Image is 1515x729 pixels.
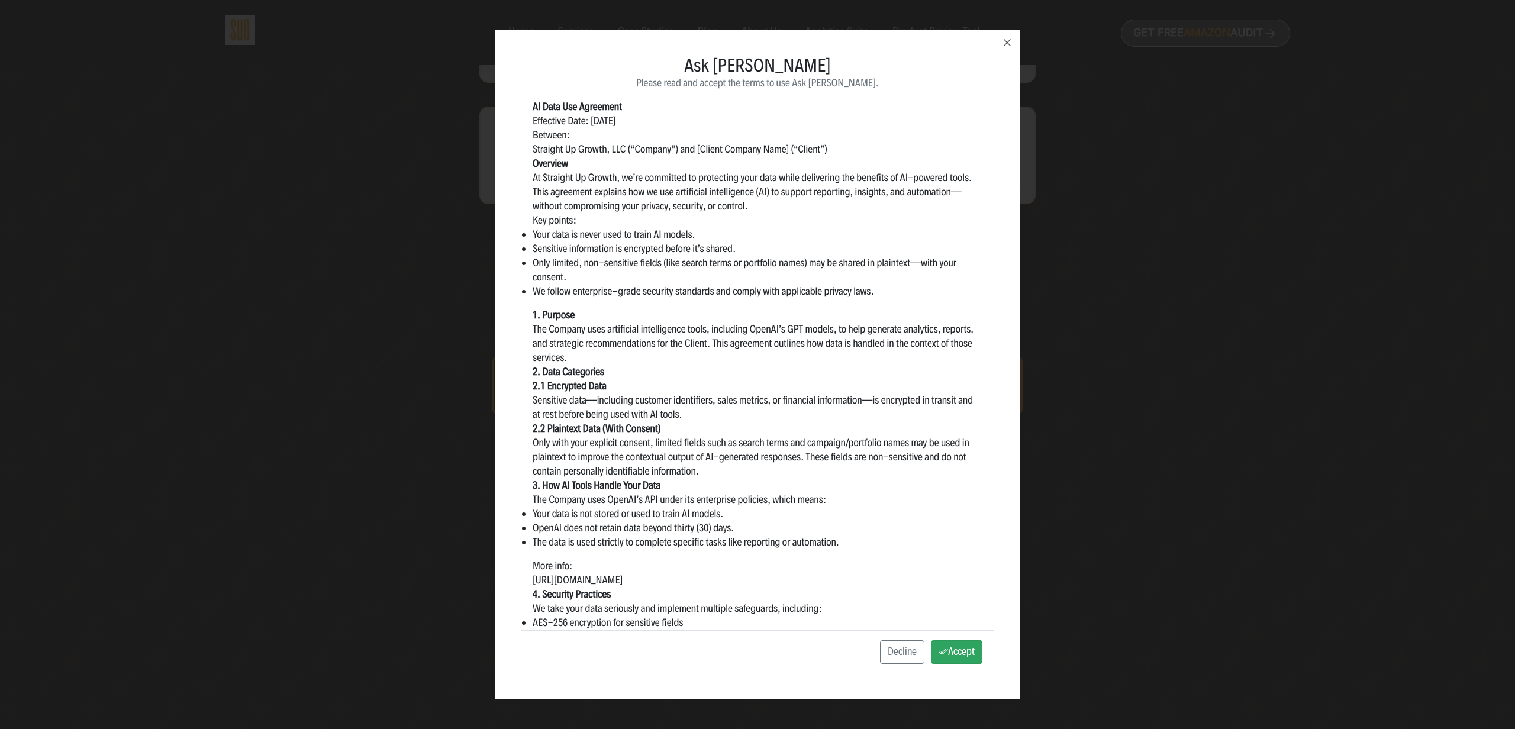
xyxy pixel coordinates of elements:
[533,170,982,213] p: At Straight Up Growth, we’re committed to protecting your data while delivering the benefits of A...
[521,76,994,90] p: Please read and accept the terms to use Ask [PERSON_NAME].
[521,56,994,76] h3: Ask [PERSON_NAME]
[533,535,982,549] li: The data is used strictly to complete specific tasks like reporting or automation.
[533,422,660,435] strong: 2.2 Plaintext Data (With Consent)
[533,559,982,587] p: More info: [URL][DOMAIN_NAME]
[533,308,575,321] strong: 1. Purpose
[533,128,982,156] p: Between: Straight Up Growth, LLC (“Company”) and [Client Company Name] (“Client”)
[533,588,611,601] strong: 4. Security Practices
[533,227,982,241] li: Your data is never used to train AI models.
[533,322,982,364] p: The Company uses artificial intelligence tools, including OpenAI’s GPT models, to help generate a...
[533,256,982,284] li: Only limited, non-sensitive fields (like search terms or portfolio names) may be shared in plaint...
[533,436,982,478] p: Only with your explicit consent, limited fields such as search terms and campaign/portfolio names...
[533,630,982,644] li: Role-based access controls
[533,492,982,507] p: The Company uses OpenAI’s API under its enterprise policies, which means:
[533,365,604,378] strong: 2. Data Categories
[880,640,924,664] button: Decline
[533,241,982,256] li: Sensitive information is encrypted before it’s shared.
[533,379,607,392] strong: 2.1 Encrypted Data
[533,615,982,630] li: AES-256 encryption for sensitive fields
[533,479,660,492] strong: 3. How AI Tools Handle Your Data
[931,640,982,664] button: Accept
[533,157,568,170] strong: Overview
[533,601,982,615] p: We take your data seriously and implement multiple safeguards, including:
[994,30,1020,56] button: Close
[533,213,982,227] p: Key points:
[533,393,982,421] p: Sensitive data—including customer identifiers, sales metrics, or financial information—is encrypt...
[533,284,982,298] li: We follow enterprise-grade security standards and comply with applicable privacy laws.
[533,521,982,535] li: OpenAI does not retain data beyond thirty (30) days.
[533,100,622,113] strong: AI Data Use Agreement
[533,507,982,521] li: Your data is not stored or used to train AI models.
[533,114,982,128] p: Effective Date: [DATE]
